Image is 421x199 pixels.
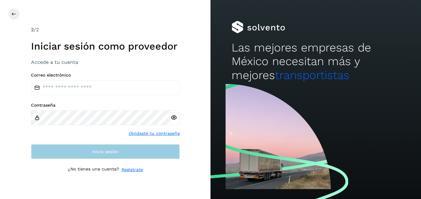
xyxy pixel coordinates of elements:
div: /2 [31,26,180,33]
span: transportistas [275,69,349,82]
h3: Accede a tu cuenta [31,59,180,65]
button: Inicia sesión [31,144,180,159]
label: Correo electrónico [31,73,180,78]
span: Inicia sesión [92,149,118,154]
h2: Las mejores empresas de México necesitan más y mejores [232,41,400,82]
span: 2 [31,27,34,33]
h1: Iniciar sesión como proveedor [31,40,180,52]
a: Regístrate [122,166,143,173]
a: Olvidaste tu contraseña [129,130,180,137]
p: ¿No tienes una cuenta? [68,166,119,173]
label: Contraseña [31,103,180,108]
